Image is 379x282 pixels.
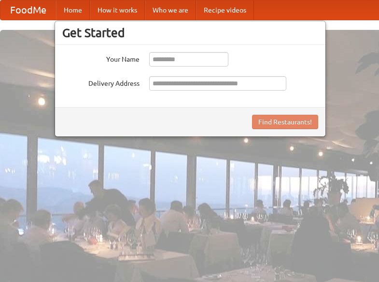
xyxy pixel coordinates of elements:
[62,76,140,88] label: Delivery Address
[145,0,196,20] a: Who we are
[90,0,145,20] a: How it works
[0,0,56,20] a: FoodMe
[56,0,90,20] a: Home
[62,52,140,64] label: Your Name
[196,0,254,20] a: Recipe videos
[252,115,318,129] button: Find Restaurants!
[62,26,318,40] h3: Get Started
